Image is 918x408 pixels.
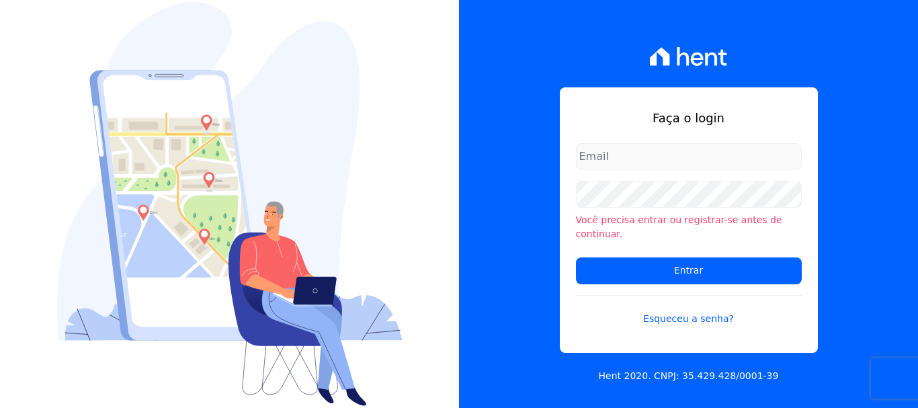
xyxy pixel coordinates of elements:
[57,2,403,406] img: Login
[599,369,779,383] p: Hent 2020. CNPJ: 35.429.428/0001-39
[576,109,802,127] h1: Faça o login
[576,257,802,284] input: Entrar
[576,213,802,241] li: Você precisa entrar ou registrar-se antes de continuar.
[576,143,802,170] input: Email
[576,295,802,326] a: Esqueceu a senha?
